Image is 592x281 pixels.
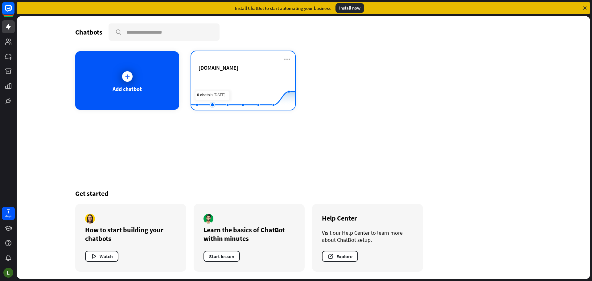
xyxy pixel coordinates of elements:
button: Open LiveChat chat widget [5,2,23,21]
img: author [85,214,95,224]
div: Learn the basics of ChatBot within minutes [203,225,295,243]
a: 7 days [2,207,15,220]
div: Get started [75,189,532,198]
img: author [203,214,213,224]
div: How to start building your chatbots [85,225,176,243]
div: Install now [335,3,364,13]
div: Install ChatBot to start automating your business [235,5,331,11]
div: Visit our Help Center to learn more about ChatBot setup. [322,229,413,243]
div: Add chatbot [113,85,142,93]
div: Chatbots [75,28,102,36]
div: days [5,214,11,218]
button: Start lesson [203,251,240,262]
button: Explore [322,251,358,262]
button: Watch [85,251,118,262]
div: 7 [7,209,10,214]
span: walkerhurtownia.pl [199,64,238,71]
div: Help Center [322,214,413,222]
